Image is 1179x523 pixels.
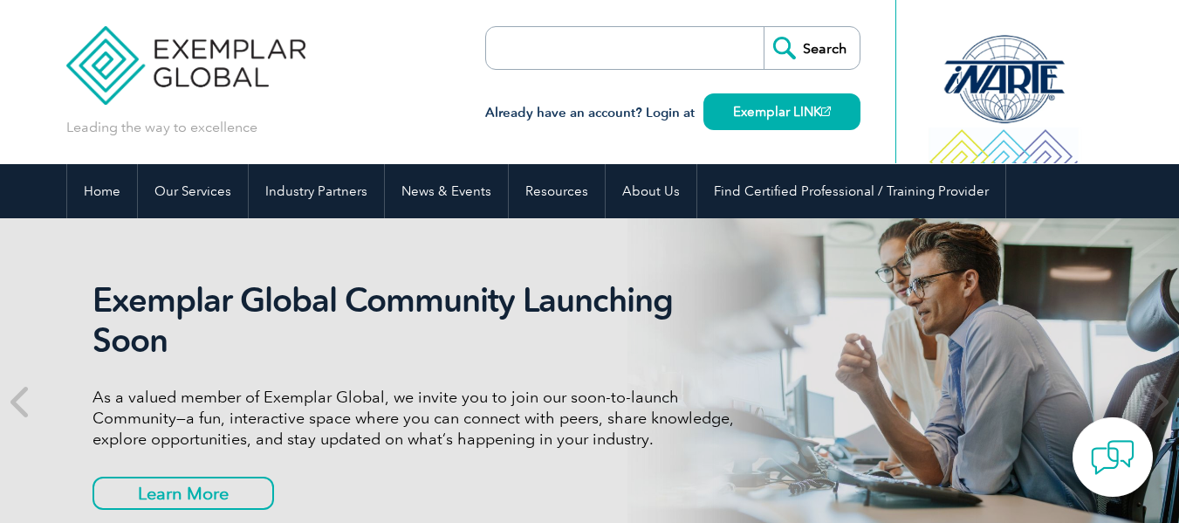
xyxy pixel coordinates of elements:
p: Leading the way to excellence [66,118,257,137]
p: As a valued member of Exemplar Global, we invite you to join our soon-to-launch Community—a fun, ... [93,387,747,450]
a: Our Services [138,164,248,218]
a: News & Events [385,164,508,218]
a: Industry Partners [249,164,384,218]
a: About Us [606,164,696,218]
a: Learn More [93,477,274,510]
a: Find Certified Professional / Training Provider [697,164,1005,218]
h2: Exemplar Global Community Launching Soon [93,280,747,361]
a: Home [67,164,137,218]
img: contact-chat.png [1091,436,1134,479]
a: Resources [509,164,605,218]
input: Search [764,27,860,69]
img: open_square.png [821,107,831,116]
a: Exemplar LINK [703,93,860,130]
h3: Already have an account? Login at [485,102,860,124]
